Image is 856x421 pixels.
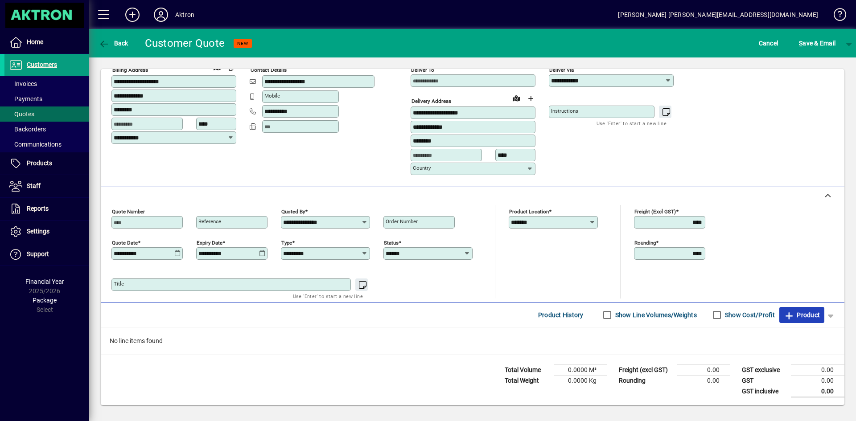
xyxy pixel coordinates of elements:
a: Support [4,243,89,266]
mat-label: Type [281,239,292,245]
span: Staff [27,182,41,189]
a: Communications [4,137,89,152]
a: Products [4,152,89,175]
app-page-header-button: Back [89,35,138,51]
a: Reports [4,198,89,220]
mat-hint: Use 'Enter' to start a new line [293,291,363,301]
mat-label: Title [114,281,124,287]
span: Payments [9,95,42,102]
mat-label: Expiry date [197,239,222,245]
mat-label: Instructions [551,108,578,114]
span: Communications [9,141,62,148]
span: Product [784,308,820,322]
td: 0.00 [677,364,730,375]
td: Total Volume [500,364,554,375]
div: No line items found [101,327,844,355]
a: Payments [4,91,89,106]
button: Choose address [523,91,538,106]
a: Knowledge Base [827,2,845,31]
span: S [799,40,802,47]
button: Profile [147,7,175,23]
label: Show Cost/Profit [723,311,775,319]
a: Backorders [4,122,89,137]
span: Financial Year [25,278,64,285]
button: Product [779,307,824,323]
div: Aktron [175,8,194,22]
span: Support [27,250,49,258]
mat-label: Mobile [264,93,280,99]
span: Settings [27,228,49,235]
mat-hint: Use 'Enter' to start a new line [597,118,667,128]
td: 0.00 [677,375,730,386]
span: NEW [237,41,248,46]
td: GST [737,375,791,386]
mat-label: Quote date [112,239,138,245]
span: Back [99,40,128,47]
button: Product History [535,307,587,323]
mat-label: Quote number [112,208,145,214]
td: 0.0000 M³ [554,364,607,375]
a: Quotes [4,106,89,122]
mat-label: Country [413,165,431,171]
span: Backorders [9,126,46,133]
button: Save & Email [794,35,840,51]
mat-label: Deliver via [549,67,574,73]
mat-label: Status [384,239,399,245]
td: 0.00 [791,364,844,375]
button: Back [96,35,131,51]
a: Invoices [4,76,89,91]
a: Home [4,31,89,53]
span: Products [27,159,52,167]
mat-label: Freight (excl GST) [634,208,676,214]
td: Freight (excl GST) [614,364,677,375]
a: View on map [509,91,523,105]
mat-label: Order number [386,218,418,225]
td: Rounding [614,375,677,386]
td: Total Weight [500,375,554,386]
td: 0.00 [791,375,844,386]
mat-label: Reference [198,218,221,225]
span: Customers [27,61,57,68]
a: Settings [4,221,89,243]
td: 0.0000 Kg [554,375,607,386]
span: Home [27,38,43,45]
span: ave & Email [799,36,835,50]
button: Add [118,7,147,23]
button: Cancel [757,35,781,51]
span: Package [33,297,57,304]
span: Cancel [759,36,778,50]
mat-label: Quoted by [281,208,305,214]
td: 0.00 [791,386,844,397]
span: Invoices [9,80,37,87]
td: GST inclusive [737,386,791,397]
div: [PERSON_NAME] [PERSON_NAME][EMAIL_ADDRESS][DOMAIN_NAME] [618,8,818,22]
div: Customer Quote [145,36,225,50]
mat-label: Rounding [634,239,656,245]
a: Staff [4,175,89,197]
mat-label: Product location [509,208,549,214]
a: View on map [210,60,224,74]
button: Copy to Delivery address [224,60,239,74]
label: Show Line Volumes/Weights [613,311,697,319]
span: Quotes [9,110,34,118]
mat-label: Deliver To [411,67,434,73]
span: Reports [27,205,49,212]
td: GST exclusive [737,364,791,375]
span: Product History [538,308,584,322]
